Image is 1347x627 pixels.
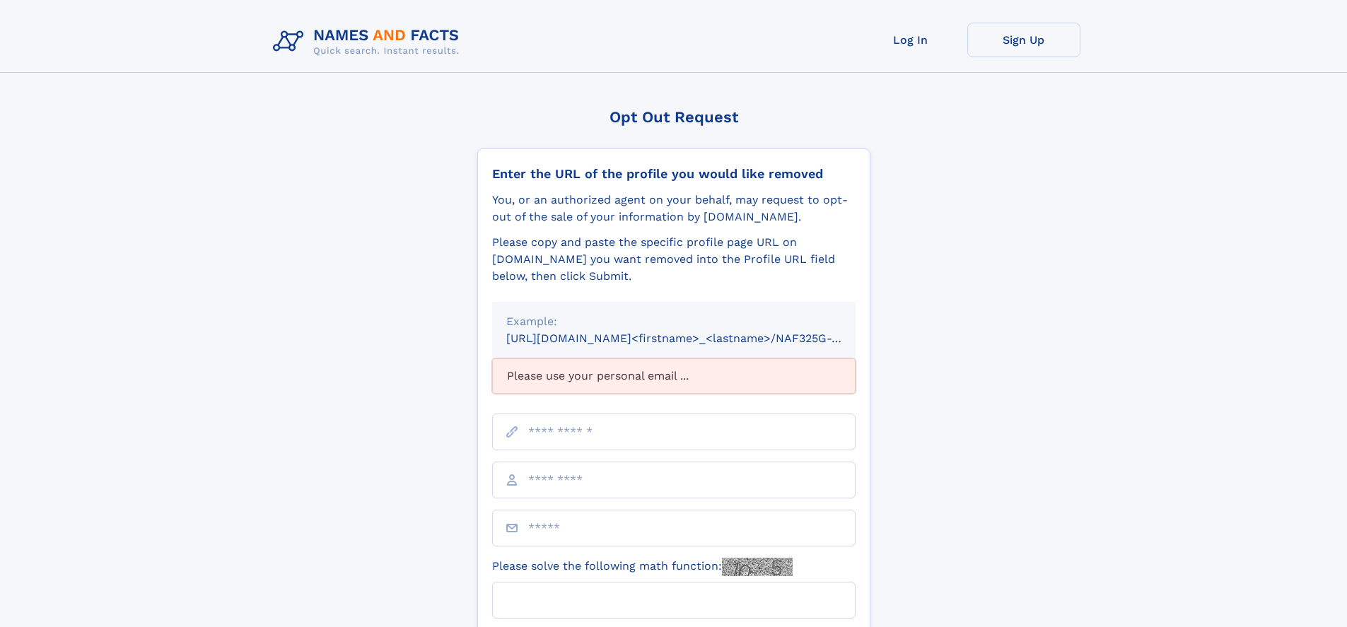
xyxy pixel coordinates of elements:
div: Enter the URL of the profile you would like removed [492,166,856,182]
div: You, or an authorized agent on your behalf, may request to opt-out of the sale of your informatio... [492,192,856,225]
img: Logo Names and Facts [267,23,471,61]
label: Please solve the following math function: [492,558,793,576]
a: Sign Up [967,23,1080,57]
div: Please use your personal email ... [492,358,856,394]
div: Please copy and paste the specific profile page URL on [DOMAIN_NAME] you want removed into the Pr... [492,234,856,285]
div: Example: [506,313,841,330]
div: Opt Out Request [477,108,870,126]
a: Log In [854,23,967,57]
small: [URL][DOMAIN_NAME]<firstname>_<lastname>/NAF325G-xxxxxxxx [506,332,882,345]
